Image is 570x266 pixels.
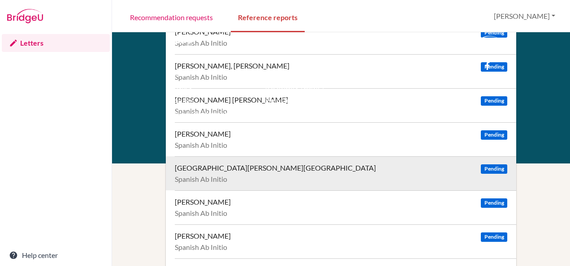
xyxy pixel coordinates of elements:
span: Pending [481,198,507,208]
img: logo_white@2x-f4f0deed5e89b7ecb1c2cc34c3e3d731f90f0f143d5ea2071677605dd97b5244.png [467,36,503,51]
div: Spanish Ab Initio [175,209,507,218]
div: Spanish Ab Initio [175,175,507,184]
button: [PERSON_NAME] [490,8,559,25]
span: Pending [481,96,507,106]
a: Privacy [169,82,192,91]
span: Pending [481,130,507,140]
div: [PERSON_NAME] [175,232,231,240]
a: [GEOGRAPHIC_DATA][PERSON_NAME][GEOGRAPHIC_DATA] Pending Spanish Ab Initio [175,156,516,190]
span: Pending [481,164,507,174]
a: [PERSON_NAME] Pending Spanish Ab Initio [175,190,516,224]
span: Pending [481,28,507,38]
a: Help center [2,246,110,264]
a: Letters [2,34,110,52]
a: Resources [169,56,201,64]
a: Help Center [265,96,303,104]
a: Acknowledgements [169,109,230,118]
a: Terms [169,69,188,78]
div: Spanish Ab Initio [175,141,507,150]
a: Cookies [169,96,194,104]
div: Spanish Ab Initio [175,243,507,252]
div: About [169,36,245,47]
a: [PERSON_NAME] Pending Spanish Ab Initio [175,122,516,156]
div: Support [265,36,333,47]
a: Recommendation requests [123,1,220,32]
a: Reference reports [231,1,305,32]
div: [PERSON_NAME] [175,197,231,206]
a: Email us at [EMAIL_ADDRESS][DOMAIN_NAME] [265,56,325,91]
span: Pending [481,232,507,242]
img: Bridge-U [7,9,43,23]
div: [PERSON_NAME] [175,129,231,138]
a: [PERSON_NAME] Pending Spanish Ab Initio [175,224,516,258]
div: [GEOGRAPHIC_DATA][PERSON_NAME][GEOGRAPHIC_DATA] [175,163,376,172]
